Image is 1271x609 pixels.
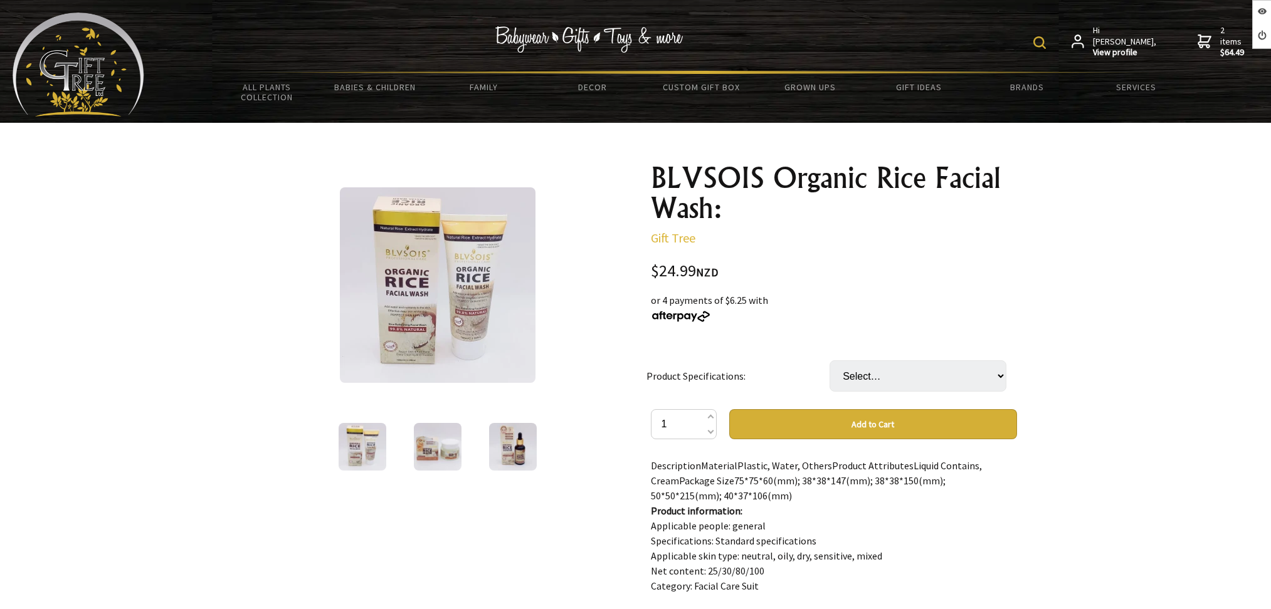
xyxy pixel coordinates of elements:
[1033,36,1046,49] img: product search
[651,293,1017,323] div: or 4 payments of $6.25 with
[339,423,386,471] img: BLVSOIS Organic Rice Facial Wash:
[321,74,430,100] a: Babies & Children
[651,311,711,322] img: Afterpay
[729,409,1017,439] button: Add to Cart
[1082,74,1190,100] a: Services
[651,263,1017,280] div: $24.99
[495,26,683,53] img: Babywear - Gifts - Toys & more
[756,74,864,100] a: Grown Ups
[973,74,1082,100] a: Brands
[1220,24,1245,58] span: 2 items
[651,230,695,246] a: Gift Tree
[414,423,461,471] img: BLVSOIS Organic Rice Facial Wash:
[647,74,756,100] a: Custom Gift Box
[1093,25,1158,58] span: Hi [PERSON_NAME],
[646,343,830,409] td: Product Specifications:
[538,74,646,100] a: Decor
[1093,47,1158,58] strong: View profile
[651,503,1017,593] p: Applicable people: general Specifications: Standard specifications Applicable skin type: neutral,...
[651,504,742,517] strong: Product information:
[696,265,719,279] span: NZD
[430,74,538,100] a: Family
[13,13,144,117] img: Babyware - Gifts - Toys and more...
[340,187,535,383] img: BLVSOIS Organic Rice Facial Wash:
[1072,25,1158,58] a: Hi [PERSON_NAME],View profile
[1198,25,1245,58] a: 2 items$64.49
[864,74,973,100] a: Gift Ideas
[489,423,537,471] img: BLVSOIS Organic Rice Facial Wash:
[651,163,1017,223] h1: BLVSOIS Organic Rice Facial Wash:
[1220,47,1245,58] strong: $64.49
[213,74,321,110] a: All Plants Collection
